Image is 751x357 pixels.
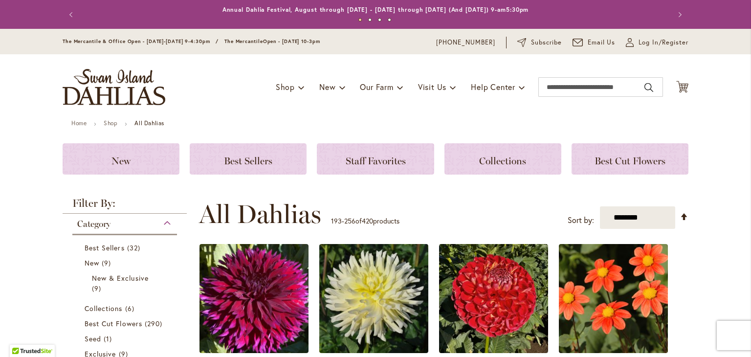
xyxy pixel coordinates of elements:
[85,318,167,329] a: Best Cut Flowers
[85,243,167,253] a: Best Sellers
[85,258,99,268] span: New
[368,18,372,22] button: 2 of 4
[531,38,562,47] span: Subscribe
[134,119,164,127] strong: All Dahlias
[588,38,616,47] span: Email Us
[344,216,355,225] span: 256
[85,303,167,313] a: Collections
[595,155,665,167] span: Best Cut Flowers
[378,18,381,22] button: 3 of 4
[104,119,117,127] a: Shop
[517,38,562,47] a: Subscribe
[444,143,561,175] a: Collections
[63,198,187,214] strong: Filter By:
[85,334,167,344] a: Seed
[418,82,446,92] span: Visit Us
[319,346,428,355] a: IN MEMORY OF
[263,38,320,45] span: Open - [DATE] 10-3pm
[439,346,548,355] a: Incrediball
[331,216,342,225] span: 193
[85,243,125,252] span: Best Sellers
[362,216,373,225] span: 420
[125,303,137,313] span: 6
[190,143,307,175] a: Best Sellers
[111,155,131,167] span: New
[331,213,399,229] p: - of products
[85,304,123,313] span: Collections
[573,38,616,47] a: Email Us
[63,38,263,45] span: The Mercantile & Office Open - [DATE]-[DATE] 9-4:30pm / The Mercantile
[360,82,393,92] span: Our Farm
[145,318,165,329] span: 290
[222,6,529,13] a: Annual Dahlia Festival, August through [DATE] - [DATE] through [DATE] (And [DATE]) 9-am5:30pm
[104,334,114,344] span: 1
[276,82,295,92] span: Shop
[559,346,668,355] a: INFLAMMATION
[346,155,406,167] span: Staff Favorites
[92,273,160,293] a: New &amp; Exclusive
[319,82,335,92] span: New
[92,283,104,293] span: 9
[479,155,526,167] span: Collections
[77,219,110,229] span: Category
[572,143,688,175] a: Best Cut Flowers
[669,5,688,24] button: Next
[85,334,101,343] span: Seed
[199,346,309,355] a: IMPERIAL WINE
[436,38,495,47] a: [PHONE_NUMBER]
[63,69,165,105] a: store logo
[63,5,82,24] button: Previous
[568,211,594,229] label: Sort by:
[388,18,391,22] button: 4 of 4
[358,18,362,22] button: 1 of 4
[102,258,113,268] span: 9
[199,200,321,229] span: All Dahlias
[199,244,309,353] img: IMPERIAL WINE
[63,143,179,175] a: New
[439,244,548,353] img: Incrediball
[85,258,167,268] a: New
[224,155,272,167] span: Best Sellers
[92,273,149,283] span: New & Exclusive
[317,143,434,175] a: Staff Favorites
[319,244,428,353] img: IN MEMORY OF
[559,244,668,353] img: INFLAMMATION
[7,322,35,350] iframe: Launch Accessibility Center
[85,319,142,328] span: Best Cut Flowers
[127,243,143,253] span: 32
[626,38,688,47] a: Log In/Register
[71,119,87,127] a: Home
[639,38,688,47] span: Log In/Register
[471,82,515,92] span: Help Center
